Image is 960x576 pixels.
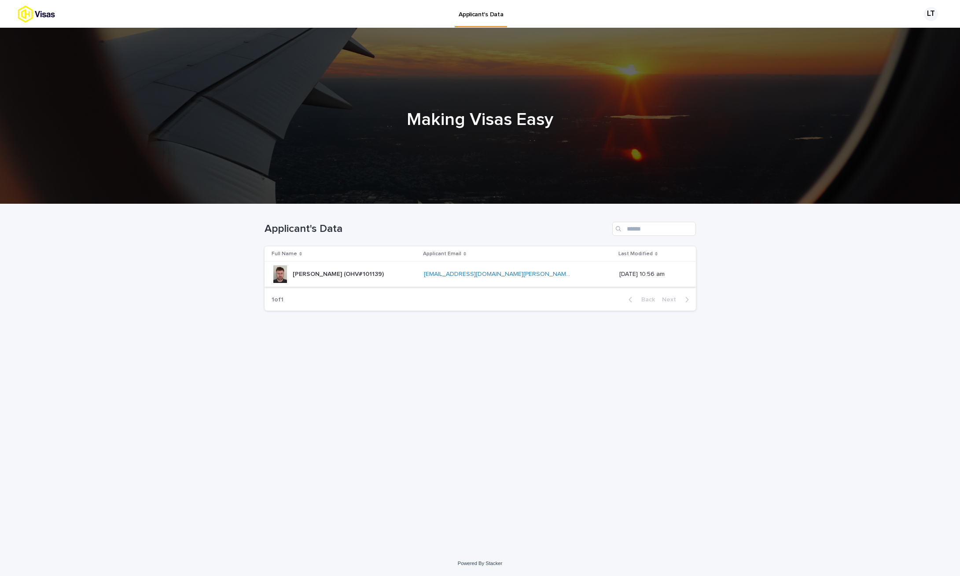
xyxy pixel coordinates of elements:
tr: [PERSON_NAME] (OHV#101139)[PERSON_NAME] (OHV#101139) [EMAIL_ADDRESS][DOMAIN_NAME][PERSON_NAME] [D... [265,262,696,287]
span: Next [662,297,681,303]
a: [EMAIL_ADDRESS][DOMAIN_NAME][PERSON_NAME] [424,271,571,277]
button: Next [658,296,696,304]
button: Back [622,296,658,304]
h1: Applicant's Data [265,223,609,235]
p: Last Modified [618,249,653,259]
h1: Making Visas Easy [265,109,696,130]
span: Back [636,297,655,303]
img: tx8HrbJQv2PFQx4TXEq5 [18,5,86,23]
div: LT [924,7,938,21]
p: [PERSON_NAME] (OHV#101139) [293,269,386,278]
p: [DATE] 10:56 am [619,271,682,278]
a: Powered By Stacker [458,561,502,566]
input: Search [612,222,696,236]
p: 1 of 1 [265,289,291,311]
p: Applicant Email [423,249,461,259]
p: Full Name [272,249,297,259]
